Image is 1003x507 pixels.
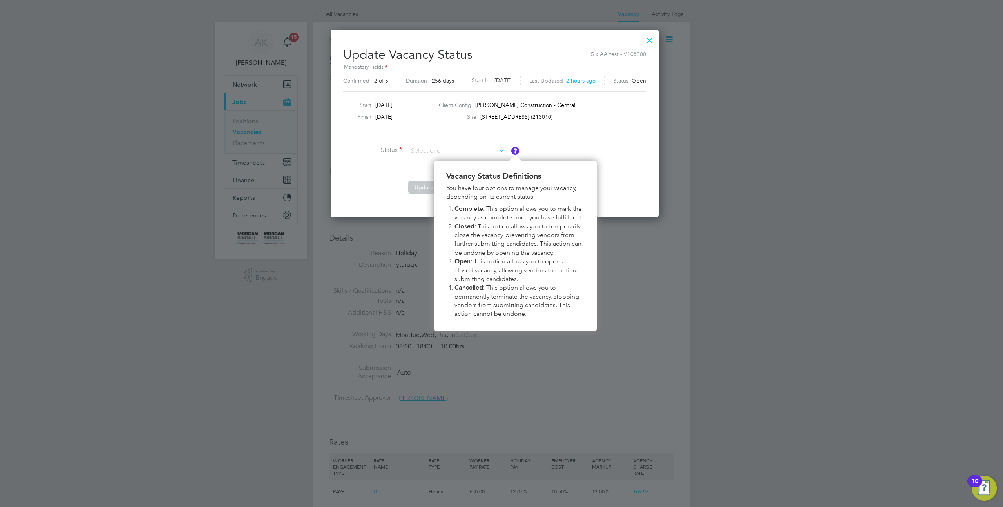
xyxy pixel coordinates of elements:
label: Status [343,146,402,154]
span: 2 of 5 [374,77,388,84]
label: Last Updated [529,77,563,84]
span: 2 hours ago [566,77,596,84]
span: [STREET_ADDRESS] (21S010) [480,113,553,120]
div: Mandatory Fields [343,63,646,72]
strong: Open [454,257,471,265]
span: 5 x AA test - V108300 [591,47,646,58]
strong: Complete [454,205,483,212]
label: Duration [406,77,427,84]
span: : This option allows you to open a closed vacancy, allowing vendors to continue submitting candid... [454,257,581,282]
span: Open [632,77,646,84]
label: Client Config [439,101,471,109]
span: [DATE] [494,77,512,84]
span: : This option allows you to temporarily close the vacancy, preventing vendors from further submit... [454,223,583,256]
input: Select one [408,145,505,157]
label: Finish [340,113,371,120]
li: or [343,181,578,201]
button: Vacancy Status Definitions [511,147,519,155]
strong: Cancelled [454,284,483,291]
div: 10 [971,481,978,491]
div: Vacancy Status Definitions [434,161,597,331]
span: [PERSON_NAME] Construction - Central [475,101,575,109]
label: Status [613,77,628,84]
strong: Vacancy Status Definitions [446,171,541,181]
label: Start In [472,76,490,85]
label: Site [439,113,476,120]
span: 256 days [432,77,454,84]
h2: Update Vacancy Status [343,41,646,88]
span: [DATE] [375,101,393,109]
p: You have four options to manage your vacancy, depending on its current status: [446,184,584,201]
strong: Closed [454,223,474,230]
span: [DATE] [375,113,393,120]
label: Start [340,101,371,109]
label: Confirmed [343,77,369,84]
span: : This option allows you to mark the vacancy as complete once you have fulfilled it. [454,205,583,221]
span: : This option allows you to permanently terminate the vacancy, stopping vendors from submitting c... [454,284,581,317]
button: Open Resource Center, 10 new notifications [972,476,997,501]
